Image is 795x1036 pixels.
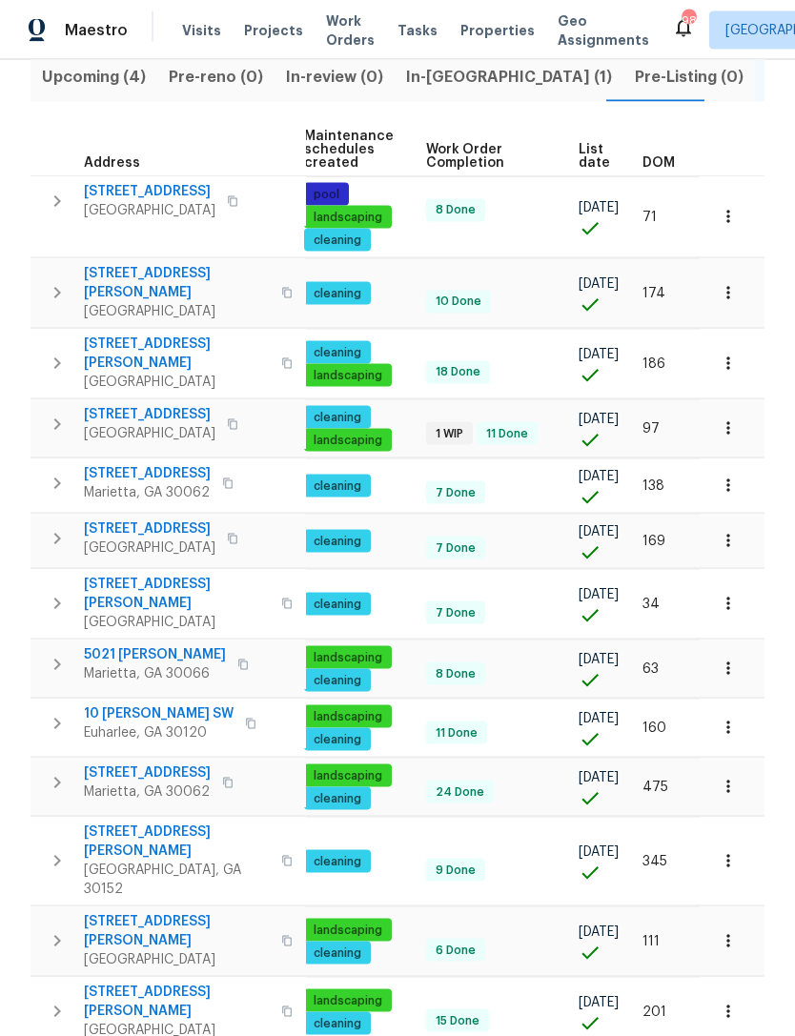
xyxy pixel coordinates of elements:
[84,157,140,171] span: Address
[244,21,303,40] span: Projects
[84,202,215,221] span: [GEOGRAPHIC_DATA]
[84,374,270,393] span: [GEOGRAPHIC_DATA]
[428,540,483,557] span: 7 Done
[428,294,489,310] span: 10 Done
[84,913,270,951] span: [STREET_ADDRESS][PERSON_NAME]
[642,535,665,548] span: 169
[84,576,270,614] span: [STREET_ADDRESS][PERSON_NAME]
[428,943,483,959] span: 6 Done
[84,665,226,684] span: Marietta, GA 30066
[579,470,619,483] span: [DATE]
[306,286,369,302] span: cleaning
[558,11,649,50] span: Geo Assignments
[642,287,665,300] span: 174
[304,131,394,171] span: Maintenance schedules created
[579,201,619,214] span: [DATE]
[642,1006,666,1019] span: 201
[306,433,390,449] span: landscaping
[65,21,128,40] span: Maestro
[84,724,234,743] span: Euharlee, GA 30120
[579,712,619,725] span: [DATE]
[306,345,369,361] span: cleaning
[306,854,369,870] span: cleaning
[479,426,536,442] span: 11 Done
[428,666,483,682] span: 8 Done
[579,588,619,601] span: [DATE]
[428,725,485,741] span: 11 Done
[84,951,270,970] span: [GEOGRAPHIC_DATA]
[84,783,211,802] span: Marietta, GA 30062
[306,673,369,689] span: cleaning
[84,484,211,503] span: Marietta, GA 30062
[428,605,483,621] span: 7 Done
[579,653,619,666] span: [DATE]
[306,233,369,249] span: cleaning
[642,598,660,611] span: 34
[306,791,369,807] span: cleaning
[84,425,215,444] span: [GEOGRAPHIC_DATA]
[642,721,666,735] span: 160
[306,478,369,495] span: cleaning
[682,11,695,30] div: 98
[84,764,211,783] span: [STREET_ADDRESS]
[642,935,660,948] span: 111
[84,705,234,724] span: 10 [PERSON_NAME] SW
[642,157,675,171] span: DOM
[326,11,375,50] span: Work Orders
[306,368,390,384] span: landscaping
[579,996,619,1009] span: [DATE]
[306,993,390,1009] span: landscaping
[84,183,215,202] span: [STREET_ADDRESS]
[428,1013,487,1029] span: 15 Done
[306,732,369,748] span: cleaning
[306,410,369,426] span: cleaning
[579,771,619,784] span: [DATE]
[84,303,270,322] span: [GEOGRAPHIC_DATA]
[42,64,146,91] span: Upcoming (4)
[84,520,215,539] span: [STREET_ADDRESS]
[306,534,369,550] span: cleaning
[579,525,619,538] span: [DATE]
[642,422,660,436] span: 97
[84,406,215,425] span: [STREET_ADDRESS]
[306,650,390,666] span: landscaping
[642,479,664,493] span: 138
[84,335,270,374] span: [STREET_ADDRESS][PERSON_NAME]
[306,597,369,613] span: cleaning
[579,845,619,859] span: [DATE]
[84,823,270,862] span: [STREET_ADDRESS][PERSON_NAME]
[84,265,270,303] span: [STREET_ADDRESS][PERSON_NAME]
[397,24,438,37] span: Tasks
[428,364,488,380] span: 18 Done
[642,211,657,224] span: 71
[84,465,211,484] span: [STREET_ADDRESS]
[579,413,619,426] span: [DATE]
[635,64,744,91] span: Pre-Listing (0)
[306,1016,369,1032] span: cleaning
[84,862,270,900] span: [GEOGRAPHIC_DATA], GA 30152
[426,144,546,171] span: Work Order Completion
[84,539,215,559] span: [GEOGRAPHIC_DATA]
[428,784,492,801] span: 24 Done
[579,925,619,939] span: [DATE]
[642,781,668,794] span: 475
[169,64,263,91] span: Pre-reno (0)
[460,21,535,40] span: Properties
[428,485,483,501] span: 7 Done
[642,662,659,676] span: 63
[306,923,390,939] span: landscaping
[84,614,270,633] span: [GEOGRAPHIC_DATA]
[84,646,226,665] span: 5021 [PERSON_NAME]
[579,144,610,171] span: List date
[286,64,383,91] span: In-review (0)
[428,863,483,879] span: 9 Done
[642,357,665,371] span: 186
[579,277,619,291] span: [DATE]
[428,426,471,442] span: 1 WIP
[306,709,390,725] span: landscaping
[306,187,347,203] span: pool
[406,64,612,91] span: In-[GEOGRAPHIC_DATA] (1)
[642,855,667,868] span: 345
[306,768,390,784] span: landscaping
[428,202,483,218] span: 8 Done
